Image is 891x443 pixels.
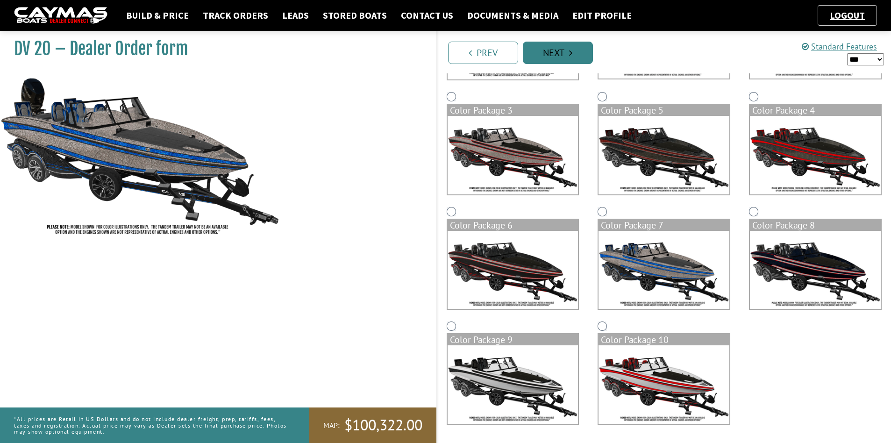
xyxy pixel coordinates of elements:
[344,415,422,435] span: $100,322.00
[448,220,578,231] div: Color Package 6
[523,42,593,64] a: Next
[448,231,578,309] img: color_package_387.png
[198,9,273,21] a: Track Orders
[750,220,881,231] div: Color Package 8
[599,334,729,345] div: Color Package 10
[318,9,392,21] a: Stored Boats
[448,42,518,64] a: Prev
[323,421,340,430] span: MAP:
[14,38,413,59] h1: DV 20 – Dealer Order form
[463,9,563,21] a: Documents & Media
[448,345,578,424] img: color_package_390.png
[599,231,729,309] img: color_package_388.png
[448,105,578,116] div: Color Package 3
[599,220,729,231] div: Color Package 7
[448,116,578,194] img: color_package_384.png
[14,7,107,24] img: caymas-dealer-connect-2ed40d3bc7270c1d8d7ffb4b79bf05adc795679939227970def78ec6f6c03838.gif
[14,411,288,439] p: *All prices are Retail in US Dollars and do not include dealer freight, prep, tariffs, fees, taxe...
[568,9,636,21] a: Edit Profile
[448,334,578,345] div: Color Package 9
[278,9,314,21] a: Leads
[750,116,881,194] img: color_package_386.png
[599,345,729,424] img: color_package_391.png
[802,41,877,52] a: Standard Features
[750,105,881,116] div: Color Package 4
[825,9,870,21] a: Logout
[396,9,458,21] a: Contact Us
[599,105,729,116] div: Color Package 5
[121,9,193,21] a: Build & Price
[309,407,436,443] a: MAP:$100,322.00
[599,116,729,194] img: color_package_385.png
[750,231,881,309] img: color_package_389.png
